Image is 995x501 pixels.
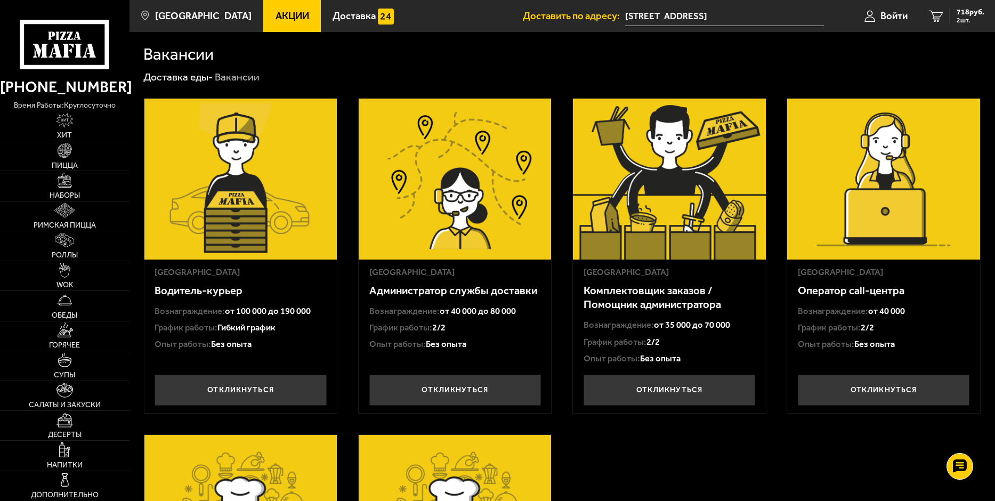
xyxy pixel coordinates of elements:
span: 2 шт. [957,17,984,23]
span: от 35 000 до 70 000 [654,320,730,330]
h3: Комплектовщик заказов / Помощник администратора [584,284,755,312]
span: Салаты и закуски [29,401,101,409]
span: от 100 000 до 190 000 [225,306,311,316]
span: Пицца [52,162,78,169]
h1: Вакансии [143,46,214,62]
span: Десерты [48,431,82,439]
span: Хит [57,132,72,139]
span: Напитки [47,462,83,469]
h3: Администратор службы доставки [369,284,541,298]
span: Наборы [50,192,80,199]
div: График работы: [798,322,969,333]
a: [GEOGRAPHIC_DATA]Водитель-курьерВознаграждение:от 100 000 до 190 000График работы:Гибкий графикОп... [144,98,337,413]
div: [GEOGRAPHIC_DATA] [584,266,755,278]
span: Роллы [52,252,78,259]
span: Без опыта [854,339,895,349]
a: [GEOGRAPHIC_DATA]Администратор службы доставкиВознаграждение:от 40 000 до 80 000График работы:2/2... [358,98,552,413]
span: проспект Ударников, 47 [625,6,824,26]
div: График работы: [369,322,541,333]
span: Войти [880,11,908,21]
div: Опыт работы: [584,353,755,364]
span: Горячее [49,342,80,349]
span: [GEOGRAPHIC_DATA] [155,11,252,21]
span: от 40 000 до 80 000 [440,306,516,316]
span: Акции [276,11,309,21]
div: График работы: [584,336,755,348]
a: Доставка еды- [143,71,213,83]
span: Доставить по адресу: [523,11,625,21]
span: Без опыта [211,339,252,349]
span: 2/2 [861,322,874,333]
div: Опыт работы: [798,338,969,350]
button: Откликнуться [369,375,541,406]
div: [GEOGRAPHIC_DATA] [369,266,541,278]
span: от 40 000 [868,306,905,316]
div: Опыт работы: [369,338,541,350]
button: Откликнуться [584,375,755,406]
span: Гибкий график [217,322,276,333]
a: [GEOGRAPHIC_DATA]Оператор call-центраВознаграждение:от 40 000График работы:2/2Опыт работы:Без опы... [787,98,980,413]
span: Без опыта [426,339,466,349]
a: [GEOGRAPHIC_DATA]Комплектовщик заказов / Помощник администратораВознаграждение:от 35 000 до 70 00... [572,98,766,413]
h3: Оператор call-центра [798,284,969,298]
img: 15daf4d41897b9f0e9f617042186c801.svg [378,9,393,24]
div: Вознаграждение: [369,305,541,317]
div: Вознаграждение: [584,319,755,330]
span: Без опыта [640,353,681,363]
span: Супы [54,371,75,379]
span: WOK [56,281,73,289]
button: Откликнуться [155,375,326,406]
span: Обеды [52,312,77,319]
span: 2/2 [432,322,446,333]
h3: Водитель-курьер [155,284,326,298]
span: 718 руб. [957,9,984,16]
button: Откликнуться [798,375,969,406]
span: Дополнительно [31,491,99,499]
div: Вакансии [215,70,260,84]
span: Римская пицца [34,222,96,229]
div: Вознаграждение: [798,305,969,317]
div: [GEOGRAPHIC_DATA] [798,266,969,278]
input: Ваш адрес доставки [625,6,824,26]
div: Вознаграждение: [155,305,326,317]
span: 2/2 [646,337,660,347]
div: Опыт работы: [155,338,326,350]
span: Доставка [333,11,376,21]
div: График работы: [155,322,326,333]
div: [GEOGRAPHIC_DATA] [155,266,326,278]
